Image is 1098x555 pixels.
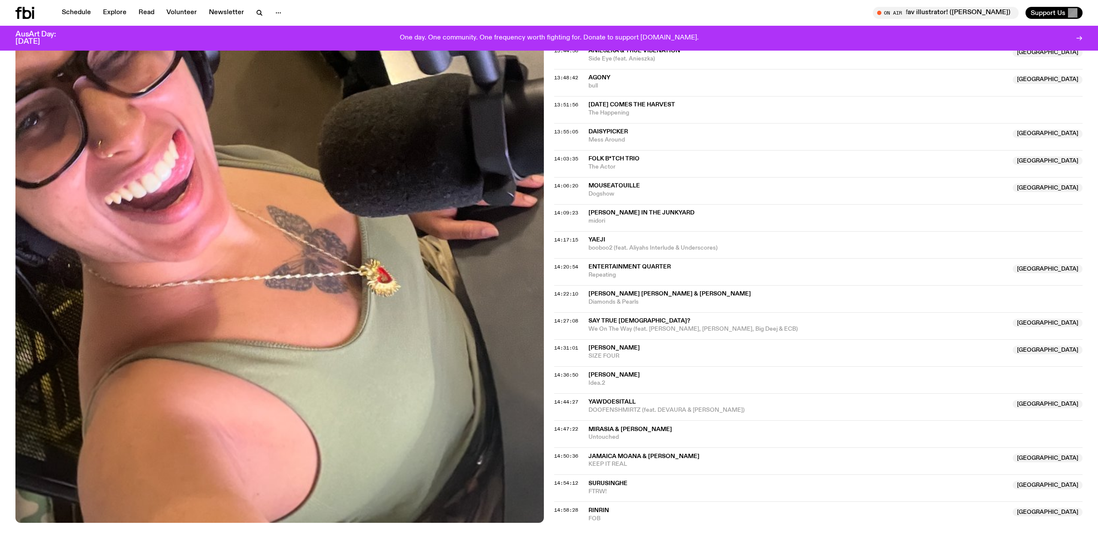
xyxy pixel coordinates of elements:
[554,128,578,135] span: 13:55:05
[554,101,578,108] span: 13:51:56
[133,7,160,19] a: Read
[15,31,70,45] h3: AusArt Day: [DATE]
[554,371,578,378] span: 14:36:50
[57,7,96,19] a: Schedule
[588,325,1008,333] span: We On The Way (feat. [PERSON_NAME], [PERSON_NAME], Big Deej & ECB)
[588,55,1008,63] span: Side Eye (feat. Anieszka)
[554,157,578,161] button: 14:03:35
[588,183,640,189] span: Mouseatouille
[588,82,1008,90] span: bull
[588,426,672,432] span: Mirasia & [PERSON_NAME]
[554,209,578,216] span: 14:09:23
[588,156,639,162] span: Folk B*tch Trio
[204,7,249,19] a: Newsletter
[554,346,578,350] button: 14:31:01
[554,130,578,134] button: 13:55:05
[554,265,578,269] button: 14:20:54
[588,109,1083,117] span: The Happening
[554,480,578,486] span: 14:54:12
[554,74,578,81] span: 13:48:42
[554,75,578,80] button: 13:48:42
[1013,75,1083,84] span: [GEOGRAPHIC_DATA]
[554,508,578,513] button: 14:58:28
[588,163,1008,171] span: The Actor
[554,427,578,431] button: 14:47:22
[588,244,1083,252] span: booboo2 (feat. Aliyahs Interlude & Underscores)
[588,406,1008,414] span: DOOFENSHMIRTZ (feat. DEVAURA & [PERSON_NAME])
[1013,184,1083,192] span: [GEOGRAPHIC_DATA]
[588,291,751,297] span: [PERSON_NAME] [PERSON_NAME] & [PERSON_NAME]
[588,372,640,378] span: [PERSON_NAME]
[588,264,671,270] span: Entertainment Quarter
[554,507,578,513] span: 14:58:28
[1013,481,1083,489] span: [GEOGRAPHIC_DATA]
[1013,346,1083,354] span: [GEOGRAPHIC_DATA]
[554,425,578,432] span: 14:47:22
[588,136,1008,144] span: Mess Around
[1013,48,1083,57] span: [GEOGRAPHIC_DATA]
[1026,7,1083,19] button: Support Us
[554,454,578,458] button: 14:50:36
[588,217,1083,225] span: midori
[588,352,1008,360] span: SIZE FOUR
[588,190,1008,198] span: Dogshow
[588,515,1008,523] span: FOB
[554,344,578,351] span: 14:31:01
[588,379,1083,387] span: Idea.2
[554,236,578,243] span: 14:17:15
[588,210,694,216] span: [PERSON_NAME] in the junkyard
[554,398,578,405] span: 14:44:27
[588,75,610,81] span: AGONY
[588,271,1008,279] span: Repeating
[588,345,640,351] span: [PERSON_NAME]
[554,184,578,188] button: 14:06:20
[588,460,1008,468] span: KEEP IT REAL
[1031,9,1065,17] span: Support Us
[588,237,605,243] span: yaeji
[1013,157,1083,165] span: [GEOGRAPHIC_DATA]
[588,129,628,135] span: Daisypicker
[554,182,578,189] span: 14:06:20
[588,488,1008,496] span: FTRW!
[554,263,578,270] span: 14:20:54
[588,433,1083,441] span: Untouched
[554,317,578,324] span: 14:27:08
[400,34,699,42] p: One day. One community. One frequency worth fighting for. Donate to support [DOMAIN_NAME].
[554,48,578,53] button: 13:44:58
[554,290,578,297] span: 14:22:10
[588,507,609,513] span: RinRin
[588,48,680,54] span: Anieszka & True Vibenation
[554,400,578,404] button: 14:44:27
[554,481,578,486] button: 14:54:12
[1013,319,1083,327] span: [GEOGRAPHIC_DATA]
[588,399,636,405] span: YAWDOESITALL
[554,292,578,296] button: 14:22:10
[588,453,700,459] span: Jamaica Moana & [PERSON_NAME]
[1013,265,1083,273] span: [GEOGRAPHIC_DATA]
[554,452,578,459] span: 14:50:36
[588,298,1083,306] span: Diamonds & Pearls
[161,7,202,19] a: Volunteer
[588,480,627,486] span: Surusinghe
[873,7,1019,19] button: On AirYour fav illustrators’ fav illustrator! ([PERSON_NAME])
[554,155,578,162] span: 14:03:35
[1013,130,1083,138] span: [GEOGRAPHIC_DATA]
[554,238,578,242] button: 14:17:15
[1013,454,1083,462] span: [GEOGRAPHIC_DATA]
[1013,400,1083,408] span: [GEOGRAPHIC_DATA]
[554,319,578,323] button: 14:27:08
[1013,508,1083,516] span: [GEOGRAPHIC_DATA]
[554,211,578,215] button: 14:09:23
[588,102,675,108] span: [DATE] Comes The Harvest
[554,103,578,107] button: 13:51:56
[98,7,132,19] a: Explore
[554,373,578,377] button: 14:36:50
[588,318,690,324] span: Say True [DEMOGRAPHIC_DATA]?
